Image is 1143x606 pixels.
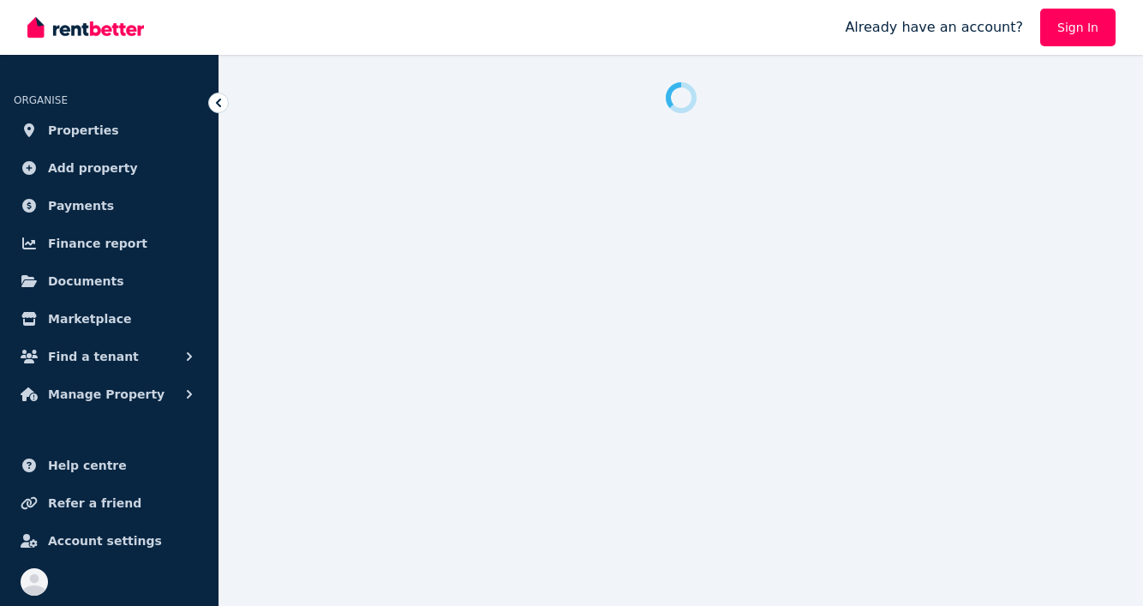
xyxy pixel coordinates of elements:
a: Documents [14,264,205,298]
span: Finance report [48,233,147,254]
a: Help centre [14,448,205,483]
span: Properties [48,120,119,141]
span: Documents [48,271,124,291]
span: Help centre [48,455,127,476]
a: Refer a friend [14,486,205,520]
span: Add property [48,158,138,178]
a: Marketplace [14,302,205,336]
span: Account settings [48,531,162,551]
a: Account settings [14,524,205,558]
span: ORGANISE [14,94,68,106]
span: Marketplace [48,309,131,329]
a: Payments [14,189,205,223]
a: Properties [14,113,205,147]
a: Add property [14,151,205,185]
a: Finance report [14,226,205,261]
a: Sign In [1040,9,1116,46]
span: Manage Property [48,384,165,405]
span: Find a tenant [48,346,139,367]
button: Manage Property [14,377,205,411]
img: RentBetter [27,15,144,40]
span: Payments [48,195,114,216]
button: Find a tenant [14,339,205,374]
span: Refer a friend [48,493,141,513]
span: Already have an account? [845,17,1023,38]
